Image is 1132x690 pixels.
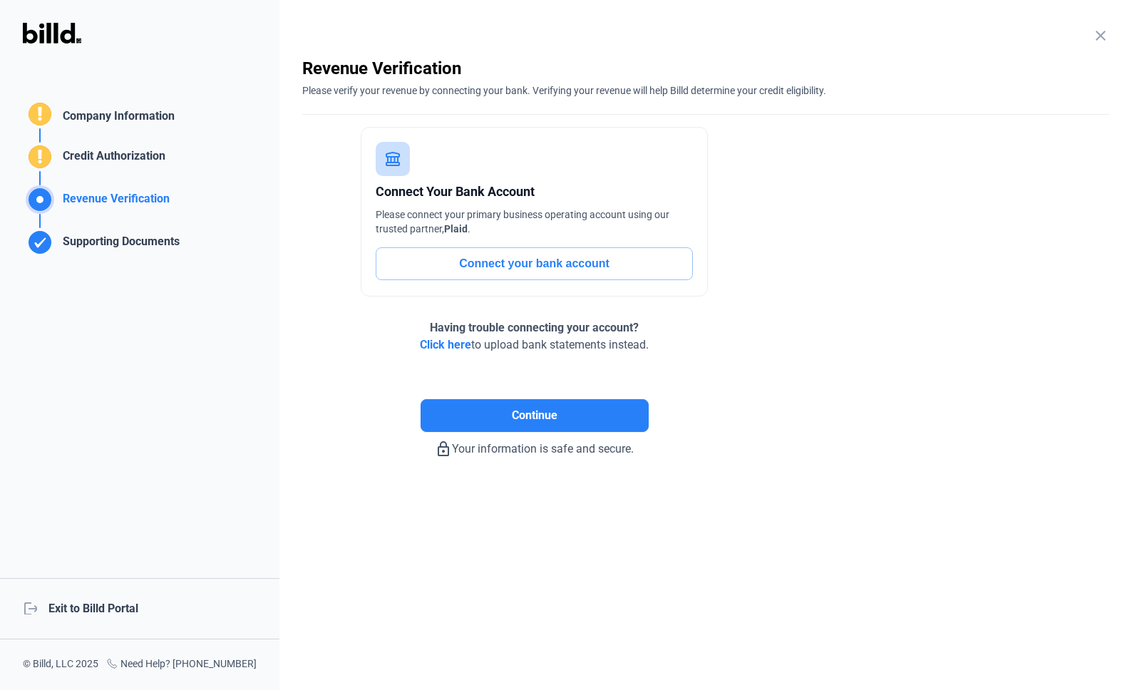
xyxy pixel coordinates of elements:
div: © Billd, LLC 2025 [23,656,98,673]
div: Please connect your primary business operating account using our trusted partner, . [376,207,693,236]
div: Your information is safe and secure. [302,432,766,458]
span: Having trouble connecting your account? [430,321,639,334]
span: Plaid [444,223,468,235]
button: Continue [421,399,649,432]
div: Connect Your Bank Account [376,182,693,202]
div: Company Information [57,108,175,128]
div: Credit Authorization [57,148,165,171]
img: Billd Logo [23,23,81,43]
span: Continue [512,407,557,424]
div: Need Help? [PHONE_NUMBER] [106,656,257,673]
button: Connect your bank account [376,247,693,280]
mat-icon: logout [23,600,37,614]
div: Revenue Verification [57,190,170,214]
div: to upload bank statements instead. [420,319,649,354]
mat-icon: lock_outline [435,441,452,458]
mat-icon: close [1092,27,1109,44]
span: Click here [420,338,471,351]
div: Supporting Documents [57,233,180,257]
div: Revenue Verification [302,57,1109,80]
div: Please verify your revenue by connecting your bank. Verifying your revenue will help Billd determ... [302,80,1109,98]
